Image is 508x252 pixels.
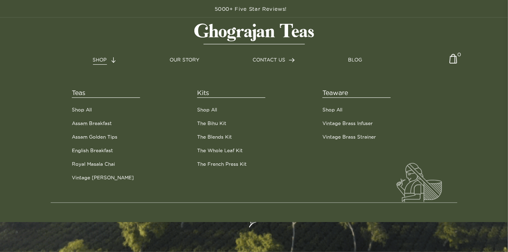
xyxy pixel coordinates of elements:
[197,161,247,168] a: The French Press Kit
[197,120,226,127] a: The Bihu Kit
[322,106,342,113] a: Shop All
[197,147,243,154] a: The Whole Leaf Kit
[458,51,461,54] span: 0
[253,57,285,62] span: CONTACT US
[197,133,232,141] a: The Blends Kit
[111,57,116,63] img: forward-arrow.svg
[322,88,390,98] span: Teaware
[93,56,117,63] a: SHOP
[72,106,92,113] a: Shop All
[72,147,113,154] a: English Breakfast
[194,24,314,44] img: logo-matt.svg
[93,57,107,62] span: SHOP
[72,174,134,181] a: Vintage [PERSON_NAME]
[449,54,457,69] img: cart-icon-matt.svg
[396,163,442,202] img: menu-lady.svg
[322,120,373,127] a: Vintage Brass Infuser
[72,161,115,168] a: Royal Masala Chai
[449,54,457,69] a: 0
[72,120,112,127] a: Assam Breakfast
[197,88,265,98] span: Kits
[170,56,200,63] a: OUR STORY
[322,133,376,141] a: Vintage Brass Strainer
[348,56,362,63] a: BLOG
[253,56,295,63] a: CONTACT US
[197,106,217,113] a: Shop All
[289,58,295,62] img: forward-arrow.svg
[72,88,140,98] span: Teas
[72,133,117,141] a: Assam Golden Tips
